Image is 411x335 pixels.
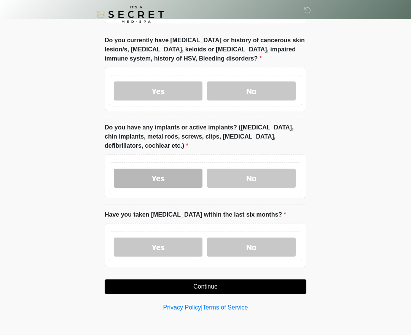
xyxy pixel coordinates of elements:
[207,238,296,257] label: No
[105,36,306,63] label: Do you currently have [MEDICAL_DATA] or history of cancerous skin lesion/s, [MEDICAL_DATA], keloi...
[105,279,306,294] button: Continue
[207,81,296,100] label: No
[207,169,296,188] label: No
[114,169,202,188] label: Yes
[202,304,248,311] a: Terms of Service
[201,304,202,311] a: |
[105,210,286,219] label: Have you taken [MEDICAL_DATA] within the last six months?
[97,6,164,23] img: It's A Secret Med Spa Logo
[105,123,306,150] label: Do you have any implants or active implants? ([MEDICAL_DATA], chin implants, metal rods, screws, ...
[163,304,201,311] a: Privacy Policy
[114,81,202,100] label: Yes
[114,238,202,257] label: Yes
